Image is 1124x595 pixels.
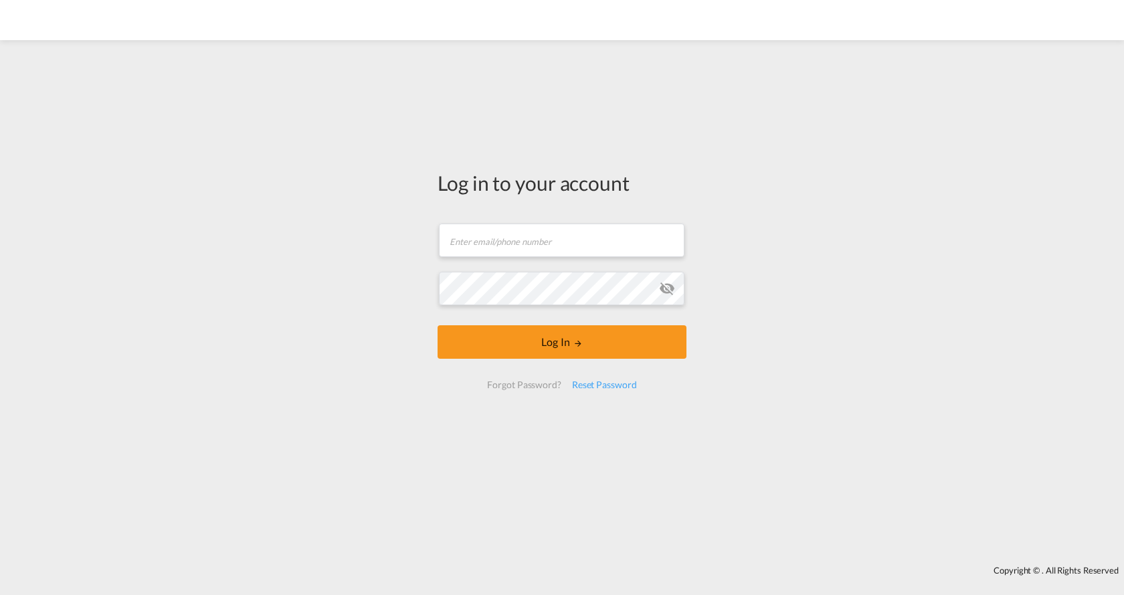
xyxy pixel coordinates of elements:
[567,373,642,397] div: Reset Password
[659,280,675,296] md-icon: icon-eye-off
[439,224,684,257] input: Enter email/phone number
[438,325,686,359] button: LOGIN
[438,169,686,197] div: Log in to your account
[482,373,566,397] div: Forgot Password?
